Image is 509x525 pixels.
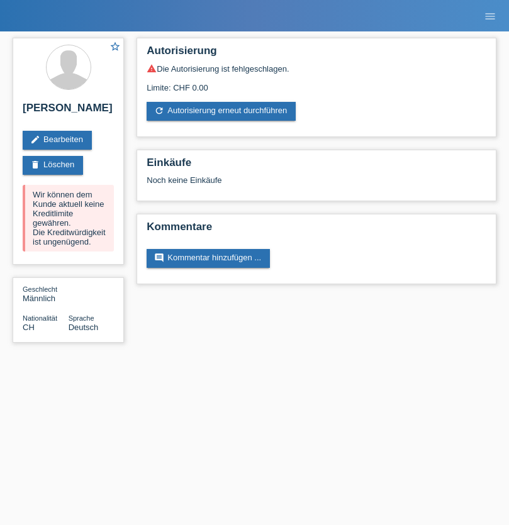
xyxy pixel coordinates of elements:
h2: Autorisierung [147,45,486,64]
a: refreshAutorisierung erneut durchführen [147,102,296,121]
div: Noch keine Einkäufe [147,175,486,194]
span: Deutsch [69,323,99,332]
div: Wir können dem Kunde aktuell keine Kreditlimite gewähren. Die Kreditwürdigkeit ist ungenügend. [23,185,114,251]
div: Die Autorisierung ist fehlgeschlagen. [147,64,486,74]
span: Sprache [69,314,94,322]
i: comment [154,253,164,263]
a: menu [478,12,503,19]
i: delete [30,160,40,170]
h2: Kommentare [147,221,486,240]
h2: [PERSON_NAME] [23,102,114,121]
span: Schweiz [23,323,35,332]
a: deleteLöschen [23,156,83,175]
i: refresh [154,106,164,116]
i: warning [147,64,157,74]
a: commentKommentar hinzufügen ... [147,249,270,268]
div: Limite: CHF 0.00 [147,74,486,92]
i: edit [30,135,40,145]
span: Nationalität [23,314,57,322]
h2: Einkäufe [147,157,486,175]
a: editBearbeiten [23,131,92,150]
span: Geschlecht [23,285,57,293]
a: star_border [109,41,121,54]
i: menu [484,10,496,23]
i: star_border [109,41,121,52]
div: Männlich [23,284,69,303]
